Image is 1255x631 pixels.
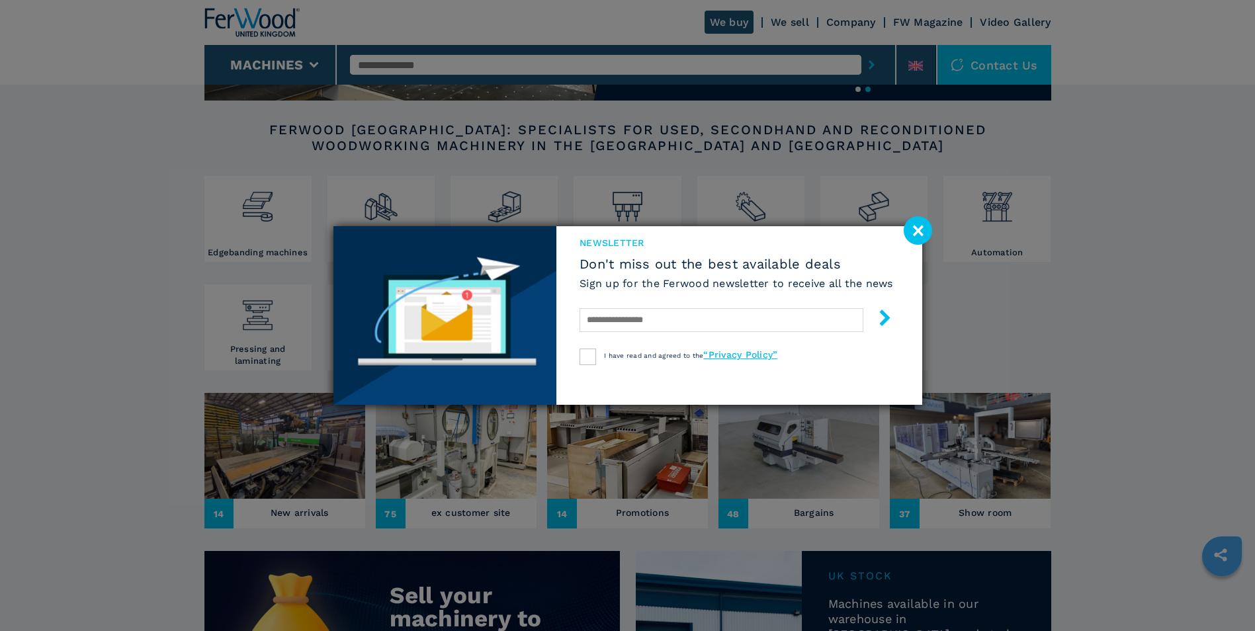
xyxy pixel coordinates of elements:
[580,256,893,272] span: Don't miss out the best available deals
[604,352,777,359] span: I have read and agreed to the
[703,349,777,360] a: “Privacy Policy”
[863,304,893,335] button: submit-button
[333,226,557,405] img: Newsletter image
[580,276,893,291] h6: Sign up for the Ferwood newsletter to receive all the news
[580,236,893,249] span: newsletter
